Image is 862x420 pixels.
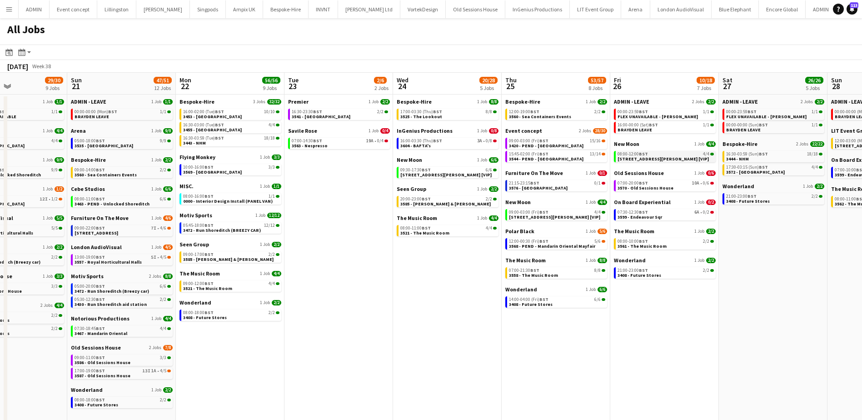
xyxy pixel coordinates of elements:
[253,99,265,105] span: 3 Jobs
[397,185,426,192] span: Seen Group
[71,185,173,215] div: Cebe Studios1 Job6/608:00-11:00BST6/63463 - PEND - Unlocked Shoreditch
[75,167,171,177] a: 09:00-14:00BST2/23560 - Sea Containers Events
[43,186,53,192] span: 1 Job
[618,114,698,120] span: FLEX UNAVAILABLE - Ben Turner
[267,99,281,105] span: 32/32
[292,139,322,143] span: 07:00-14:30
[204,193,214,199] span: BST
[179,183,281,212] div: MISC.1 Job1/108:00-16:00BST1/10000 - Interior Design Install (PANEL VAN)
[812,194,818,199] span: 2/2
[618,110,648,114] span: 00:00-23:59
[264,136,275,140] span: 18/18
[292,138,388,148] a: 07:00-14:30BST19A•0/43563 - Nespresso
[486,168,492,172] span: 6/6
[183,194,214,199] span: 08:00-16:00
[183,140,206,146] span: 3443 - NHM
[151,128,161,134] span: 1 Job
[71,156,173,185] div: Bespoke-Hire1 Job2/209:00-14:00BST2/23560 - Sea Containers Events
[694,141,704,147] span: 1 Job
[160,110,166,114] span: 1/1
[71,98,173,105] a: ADMIN - LEAVE1 Job1/1
[509,143,583,149] span: 3420 - PEND - Royal Opera House
[539,138,548,144] span: BST
[397,156,422,163] span: New Moon
[366,139,374,143] span: 19A
[614,140,639,147] span: New Moon
[486,110,492,114] span: 8/8
[614,98,649,105] span: ADMIN - LEAVE
[815,184,824,189] span: 2/2
[505,98,607,105] a: Bespoke-Hire1 Job2/2
[726,165,768,170] span: 17:30-03:15 (Sun)
[400,114,442,120] span: 3525 - The Lookout
[722,183,824,190] a: Wonderland1 Job2/2
[380,99,390,105] span: 2/2
[812,110,818,114] span: 1/1
[400,138,497,148] a: 16:00-03:30 (Thu)BST3A•0/83604 - BAFTA's
[703,181,709,185] span: 0/6
[618,151,714,161] a: 08:00-12:00BST4/4[STREET_ADDRESS][PERSON_NAME] [VIP]
[489,128,498,134] span: 0/8
[618,152,648,156] span: 08:00-12:00
[151,99,161,105] span: 1 Job
[75,139,105,143] span: 05:00-18:00
[726,127,761,133] span: BRAYDEN LEAVE
[269,123,275,127] span: 4/4
[55,128,64,134] span: 4/4
[726,109,822,119] a: 00:00-23:59BST1/1FLEX UNAVAILABLE - [PERSON_NAME]
[163,186,173,192] span: 6/6
[272,155,281,160] span: 3/3
[71,127,86,134] span: Arena
[586,99,596,105] span: 1 Job
[509,139,548,143] span: 09:00-03:00 (Fri)
[579,128,591,134] span: 2 Jobs
[570,0,621,18] button: LIT Event Group
[75,172,137,178] span: 3560 - Sea Containers Events
[309,0,338,18] button: INVNT
[179,98,281,105] a: Bespoke-Hire3 Jobs32/32
[446,0,505,18] button: Old Sessions House
[260,155,270,160] span: 1 Job
[618,156,709,162] span: 3396 - PEND - 9 Clifford St [VIP]
[590,152,601,156] span: 13/14
[422,167,431,173] span: BST
[183,193,279,204] a: 08:00-16:00BST1/10000 - Interior Design Install (PANEL VAN)
[160,139,166,143] span: 9/9
[183,169,242,175] span: 3569 - Space House
[530,180,539,186] span: BST
[614,170,664,176] span: Old Sessions House
[400,167,497,177] a: 09:30-17:30BST6/6[STREET_ADDRESS][PERSON_NAME] [VIP]
[71,127,173,156] div: Arena1 Job9/905:00-18:00BST9/93535 - [GEOGRAPHIC_DATA]
[807,152,818,156] span: 18/18
[722,98,824,140] div: ADMIN - LEAVE2 Jobs2/200:00-23:59BST1/1FLEX UNAVAILABLE - [PERSON_NAME]00:00-00:00 (Sun)BST1/1BRA...
[594,110,601,114] span: 2/2
[706,99,716,105] span: 2/2
[759,164,768,170] span: BST
[621,0,650,18] button: Arena
[55,157,64,163] span: 9/9
[726,193,822,204] a: 21:00-23:00BST2/23408 - Future Stores
[264,110,275,114] span: 10/10
[614,170,716,199] div: Old Sessions House1 Job0/607:00-20:00BST10A•0/63570 - Old Sessions House
[183,165,214,170] span: 10:00-16:00
[796,141,808,147] span: 2 Jobs
[801,99,813,105] span: 2 Jobs
[614,98,716,105] a: ADMIN - LEAVE2 Jobs2/2
[489,99,498,105] span: 8/8
[75,168,105,172] span: 09:00-14:00
[433,109,442,115] span: BST
[505,98,540,105] span: Bespoke-Hire
[215,135,224,141] span: BST
[136,0,190,18] button: [PERSON_NAME]
[108,109,117,115] span: BST
[692,99,704,105] span: 2 Jobs
[618,123,658,127] span: 16:00-00:00 (Sat)
[530,109,539,115] span: BST
[397,98,432,105] span: Bespoke-Hire
[618,185,673,191] span: 3570 - Old Sessions House
[400,0,446,18] button: VortekDesign
[179,154,281,183] div: Flying Monkey1 Job3/310:00-16:00BST3/33569 - [GEOGRAPHIC_DATA]
[722,98,758,105] span: ADMIN - LEAVE
[726,151,822,161] a: 16:30-03:59 (Sun)BST18/183444 - NHM
[43,99,53,105] span: 1 Job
